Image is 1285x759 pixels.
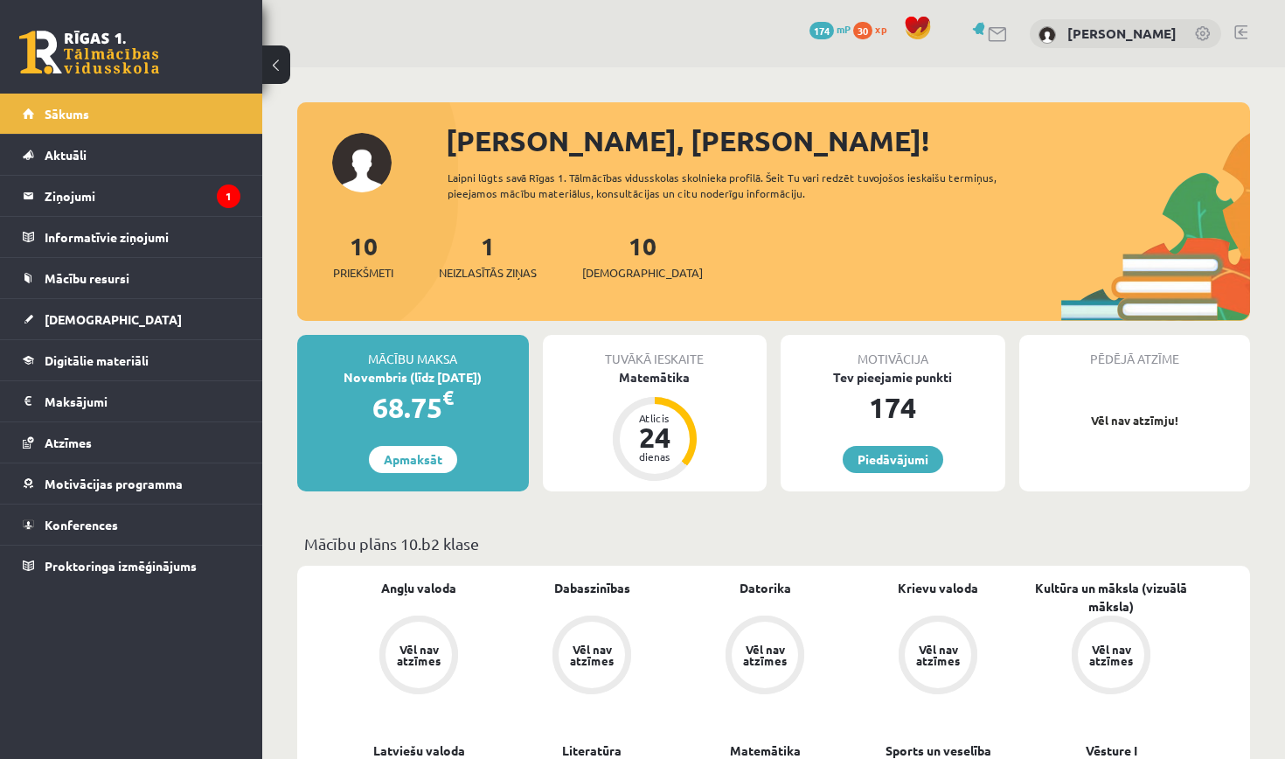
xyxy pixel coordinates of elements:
span: Proktoringa izmēģinājums [45,558,197,574]
a: Krievu valoda [898,579,978,597]
a: Ziņojumi1 [23,176,240,216]
div: Vēl nav atzīmes [1087,644,1136,666]
div: 24 [629,423,681,451]
div: Vēl nav atzīmes [913,644,962,666]
a: Konferences [23,505,240,545]
legend: Maksājumi [45,381,240,421]
span: Mācību resursi [45,270,129,286]
a: Maksājumi [23,381,240,421]
span: Aktuāli [45,147,87,163]
span: Atzīmes [45,435,92,450]
span: 174 [809,22,834,39]
span: Digitālie materiāli [45,352,149,368]
a: Motivācijas programma [23,463,240,504]
div: Novembris (līdz [DATE]) [297,368,529,386]
div: 174 [781,386,1005,428]
span: Priekšmeti [333,264,393,282]
a: Informatīvie ziņojumi [23,217,240,257]
a: 10[DEMOGRAPHIC_DATA] [582,230,703,282]
div: Tuvākā ieskaite [543,335,768,368]
a: Aktuāli [23,135,240,175]
a: Matemātika Atlicis 24 dienas [543,368,768,484]
div: Motivācija [781,335,1005,368]
a: Vēl nav atzīmes [678,616,851,698]
legend: Ziņojumi [45,176,240,216]
div: Vēl nav atzīmes [567,644,616,666]
legend: Informatīvie ziņojumi [45,217,240,257]
span: Sākums [45,106,89,122]
a: Vēl nav atzīmes [332,616,505,698]
p: Mācību plāns 10.b2 klase [304,532,1243,555]
span: mP [837,22,851,36]
span: € [442,385,454,410]
span: Motivācijas programma [45,476,183,491]
div: Mācību maksa [297,335,529,368]
div: [PERSON_NAME], [PERSON_NAME]! [446,120,1250,162]
a: Dabaszinības [554,579,630,597]
div: Laipni lūgts savā Rīgas 1. Tālmācības vidusskolas skolnieka profilā. Šeit Tu vari redzēt tuvojošo... [448,170,1019,201]
a: Proktoringa izmēģinājums [23,546,240,586]
a: 10Priekšmeti [333,230,393,282]
a: Digitālie materiāli [23,340,240,380]
a: Angļu valoda [381,579,456,597]
a: Vēl nav atzīmes [851,616,1025,698]
a: Rīgas 1. Tālmācības vidusskola [19,31,159,74]
a: 1Neizlasītās ziņas [439,230,537,282]
div: Tev pieejamie punkti [781,368,1005,386]
div: Matemātika [543,368,768,386]
span: Neizlasītās ziņas [439,264,537,282]
a: Piedāvājumi [843,446,943,473]
span: 30 [853,22,872,39]
p: Vēl nav atzīmju! [1028,412,1242,429]
span: xp [875,22,886,36]
i: 1 [217,185,240,208]
div: Vēl nav atzīmes [394,644,443,666]
div: dienas [629,451,681,462]
div: Atlicis [629,413,681,423]
a: [PERSON_NAME] [1067,24,1177,42]
a: Datorika [740,579,791,597]
a: Mācību resursi [23,258,240,298]
div: 68.75 [297,386,529,428]
a: [DEMOGRAPHIC_DATA] [23,299,240,339]
img: Linda Vutkeviča [1038,26,1056,44]
span: Konferences [45,517,118,533]
span: [DEMOGRAPHIC_DATA] [45,311,182,327]
a: Vēl nav atzīmes [1025,616,1198,698]
a: Apmaksāt [369,446,457,473]
span: [DEMOGRAPHIC_DATA] [582,264,703,282]
a: Atzīmes [23,422,240,463]
a: 30 xp [853,22,895,36]
a: 174 mP [809,22,851,36]
div: Pēdējā atzīme [1019,335,1251,368]
a: Vēl nav atzīmes [505,616,678,698]
a: Kultūra un māksla (vizuālā māksla) [1025,579,1198,616]
a: Sākums [23,94,240,134]
div: Vēl nav atzīmes [740,644,789,666]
